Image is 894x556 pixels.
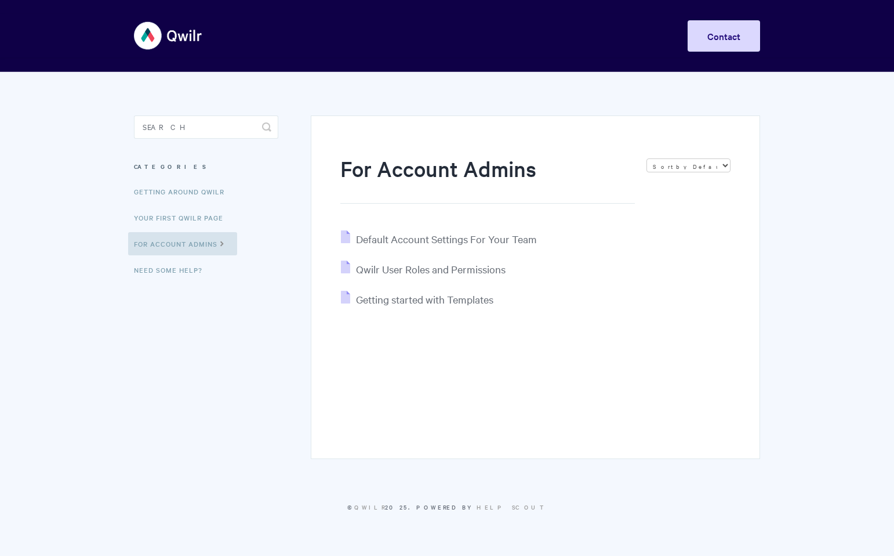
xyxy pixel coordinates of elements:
a: Contact [688,20,760,52]
a: Help Scout [477,503,547,511]
p: © 2025. [134,502,760,512]
select: Page reloads on selection [646,158,731,172]
a: For Account Admins [128,232,237,255]
a: Qwilr User Roles and Permissions [341,262,506,276]
span: Qwilr User Roles and Permissions [356,262,506,276]
h3: Categories [134,156,278,177]
a: Getting started with Templates [341,293,493,306]
span: Default Account Settings For Your Team [356,232,537,245]
a: Default Account Settings For Your Team [341,232,537,245]
input: Search [134,115,278,139]
span: Getting started with Templates [356,293,493,306]
a: Getting Around Qwilr [134,180,233,203]
a: Your First Qwilr Page [134,206,232,229]
img: Qwilr Help Center [134,14,203,57]
a: Need Some Help? [134,258,211,281]
h1: For Account Admins [340,154,635,204]
span: Powered by [416,503,547,511]
a: Qwilr [354,503,385,511]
